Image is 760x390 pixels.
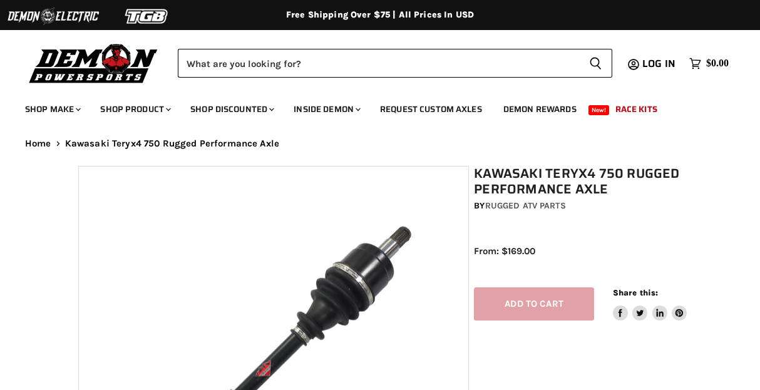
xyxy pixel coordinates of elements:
[588,105,610,115] span: New!
[25,41,162,85] img: Demon Powersports
[474,199,687,213] div: by
[606,96,667,122] a: Race Kits
[683,54,735,73] a: $0.00
[474,245,535,257] span: From: $169.00
[25,138,51,149] a: Home
[485,200,566,211] a: Rugged ATV Parts
[16,91,726,122] ul: Main menu
[91,96,178,122] a: Shop Product
[579,49,612,78] button: Search
[284,96,368,122] a: Inside Demon
[100,4,194,28] img: TGB Logo 2
[474,166,687,197] h1: Kawasaki Teryx4 750 Rugged Performance Axle
[637,58,683,69] a: Log in
[178,49,612,78] form: Product
[613,287,687,321] aside: Share this:
[613,288,658,297] span: Share this:
[16,96,88,122] a: Shop Make
[6,4,100,28] img: Demon Electric Logo 2
[494,96,586,122] a: Demon Rewards
[178,49,579,78] input: Search
[181,96,282,122] a: Shop Discounted
[65,138,279,149] span: Kawasaki Teryx4 750 Rugged Performance Axle
[642,56,675,71] span: Log in
[706,58,729,69] span: $0.00
[371,96,491,122] a: Request Custom Axles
